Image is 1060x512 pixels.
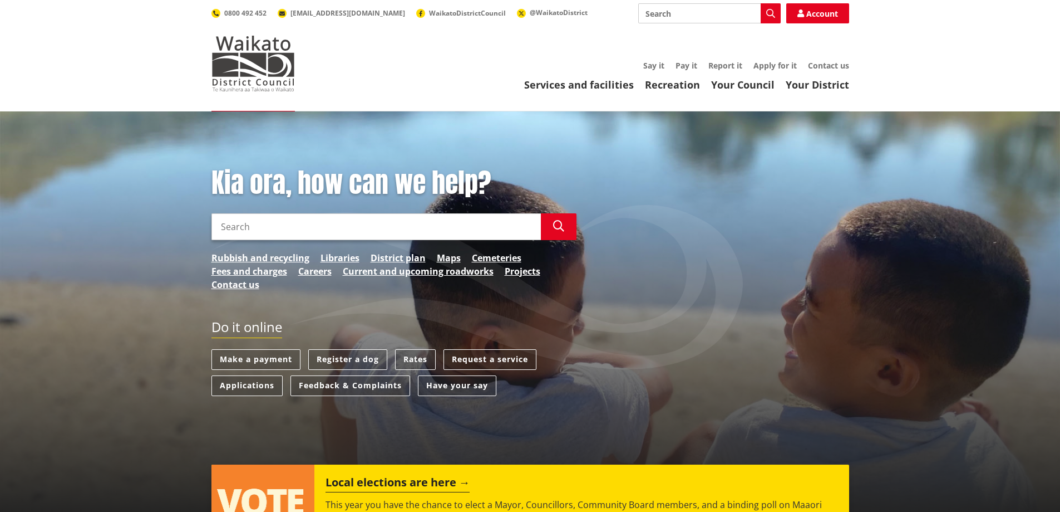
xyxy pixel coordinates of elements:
[211,167,576,199] h1: Kia ora, how can we help?
[308,349,387,370] a: Register a dog
[708,60,742,71] a: Report it
[416,8,506,18] a: WaikatoDistrictCouncil
[326,476,470,493] h2: Local elections are here
[786,78,849,91] a: Your District
[437,251,461,265] a: Maps
[211,213,541,240] input: Search input
[211,319,282,339] h2: Do it online
[643,60,664,71] a: Say it
[211,265,287,278] a: Fees and charges
[676,60,697,71] a: Pay it
[321,251,359,265] a: Libraries
[343,265,494,278] a: Current and upcoming roadworks
[786,3,849,23] a: Account
[211,349,300,370] a: Make a payment
[211,8,267,18] a: 0800 492 452
[517,8,588,17] a: @WaikatoDistrict
[211,376,283,396] a: Applications
[638,3,781,23] input: Search input
[211,251,309,265] a: Rubbish and recycling
[290,376,410,396] a: Feedback & Complaints
[472,251,521,265] a: Cemeteries
[395,349,436,370] a: Rates
[211,278,259,291] a: Contact us
[290,8,405,18] span: [EMAIL_ADDRESS][DOMAIN_NAME]
[298,265,332,278] a: Careers
[808,60,849,71] a: Contact us
[211,36,295,91] img: Waikato District Council - Te Kaunihera aa Takiwaa o Waikato
[443,349,536,370] a: Request a service
[645,78,700,91] a: Recreation
[371,251,426,265] a: District plan
[278,8,405,18] a: [EMAIL_ADDRESS][DOMAIN_NAME]
[418,376,496,396] a: Have your say
[524,78,634,91] a: Services and facilities
[224,8,267,18] span: 0800 492 452
[429,8,506,18] span: WaikatoDistrictCouncil
[711,78,775,91] a: Your Council
[753,60,797,71] a: Apply for it
[505,265,540,278] a: Projects
[530,8,588,17] span: @WaikatoDistrict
